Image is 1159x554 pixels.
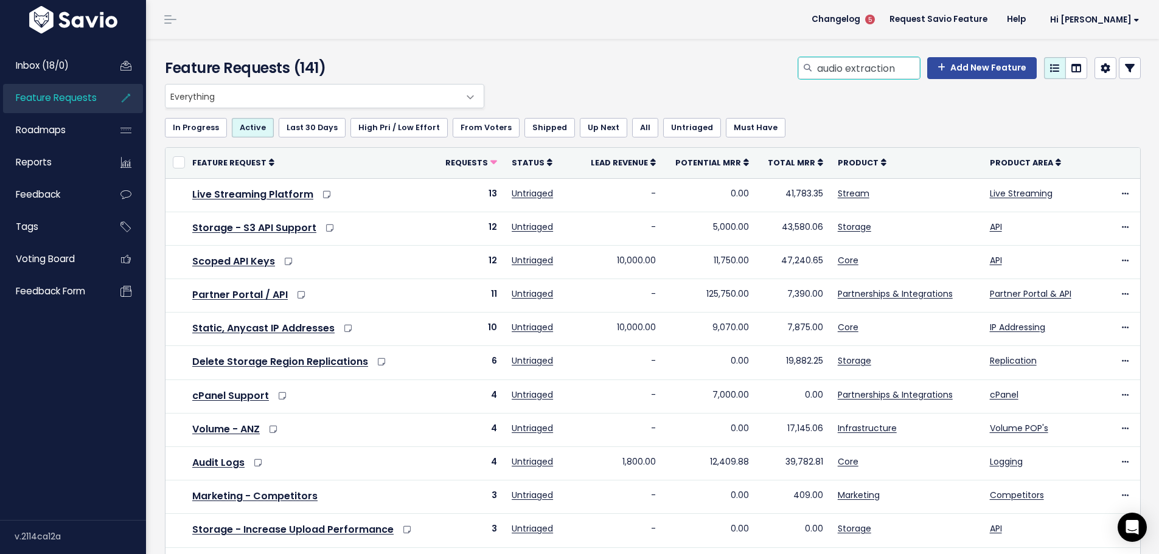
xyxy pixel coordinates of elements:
a: Untriaged [663,118,721,137]
a: Help [997,10,1035,29]
td: 0.00 [663,413,757,446]
td: 12 [434,212,504,245]
a: Replication [990,355,1037,367]
a: Untriaged [512,522,553,535]
td: - [579,279,663,313]
a: Volume POP's [990,422,1048,434]
td: - [579,346,663,379]
td: 4 [434,447,504,480]
a: Volume - ANZ [192,422,260,436]
a: Shipped [524,118,575,137]
a: Feedback form [3,277,101,305]
td: 39,782.81 [756,447,830,480]
a: Untriaged [512,455,553,468]
td: 6 [434,346,504,379]
input: Search features... [816,57,920,79]
a: Request Savio Feature [880,10,997,29]
a: Core [838,254,858,266]
a: Product [838,156,886,168]
a: Active [232,118,274,137]
a: In Progress [165,118,227,137]
a: Partnerships & Integrations [838,389,953,401]
span: Requests [445,158,488,168]
td: 7,000.00 [663,379,757,413]
td: 10,000.00 [579,313,663,346]
a: Marketing - Competitors [192,489,318,503]
a: Logging [990,455,1023,468]
td: 0.00 [663,346,757,379]
a: Untriaged [512,389,553,401]
a: Last 30 Days [279,118,346,137]
span: Total MRR [768,158,815,168]
a: API [990,221,1002,233]
td: - [579,178,663,212]
a: Add New Feature [927,57,1037,79]
a: Storage - S3 API Support [192,221,316,235]
span: Roadmaps [16,123,66,136]
a: Marketing [838,489,880,501]
span: Status [512,158,545,168]
span: Voting Board [16,252,75,265]
td: 3 [434,514,504,547]
a: Feature Request [192,156,274,168]
td: 13 [434,178,504,212]
a: Untriaged [512,422,553,434]
a: API [990,522,1002,535]
td: 43,580.06 [756,212,830,245]
td: 19,882.25 [756,346,830,379]
span: Lead Revenue [591,158,648,168]
td: 0.00 [756,379,830,413]
span: Feedback [16,188,60,201]
a: Audit Logs [192,455,245,469]
span: Product Area [990,158,1053,168]
a: cPanel [990,389,1018,401]
a: Competitors [990,489,1044,501]
td: 7,390.00 [756,279,830,313]
span: Feedback form [16,285,85,297]
td: 1,800.00 [579,447,663,480]
a: Untriaged [512,489,553,501]
a: Untriaged [512,254,553,266]
a: Voting Board [3,245,101,273]
span: Potential MRR [675,158,741,168]
td: - [579,212,663,245]
td: 0.00 [663,178,757,212]
a: Untriaged [512,187,553,199]
td: 125,750.00 [663,279,757,313]
div: v.2114ca12a [15,521,146,552]
a: Inbox (18/0) [3,52,101,80]
img: logo-white.9d6f32f41409.svg [26,6,120,33]
td: 12 [434,245,504,279]
td: 10,000.00 [579,245,663,279]
a: Core [838,455,858,468]
a: Partner Portal / API [192,288,288,302]
span: Product [838,158,879,168]
a: Status [512,156,552,168]
td: 9,070.00 [663,313,757,346]
a: cPanel Support [192,389,269,403]
a: All [632,118,658,137]
span: Inbox (18/0) [16,59,69,72]
td: 5,000.00 [663,212,757,245]
td: 47,240.65 [756,245,830,279]
span: Tags [16,220,38,233]
td: - [579,413,663,446]
a: Requests [445,156,497,168]
a: Reports [3,148,101,176]
span: Hi [PERSON_NAME] [1050,15,1140,24]
a: Partnerships & Integrations [838,288,953,300]
a: High Pri / Low Effort [350,118,448,137]
a: Potential MRR [675,156,749,168]
td: 0.00 [663,514,757,547]
a: Infrastructure [838,422,897,434]
a: Untriaged [512,221,553,233]
span: Feature Request [192,158,266,168]
a: Roadmaps [3,116,101,144]
a: Partner Portal & API [990,288,1071,300]
ul: Filter feature requests [165,118,1141,137]
a: Untriaged [512,355,553,367]
span: Everything [165,84,484,108]
a: Hi [PERSON_NAME] [1035,10,1149,29]
a: Storage [838,221,871,233]
a: API [990,254,1002,266]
